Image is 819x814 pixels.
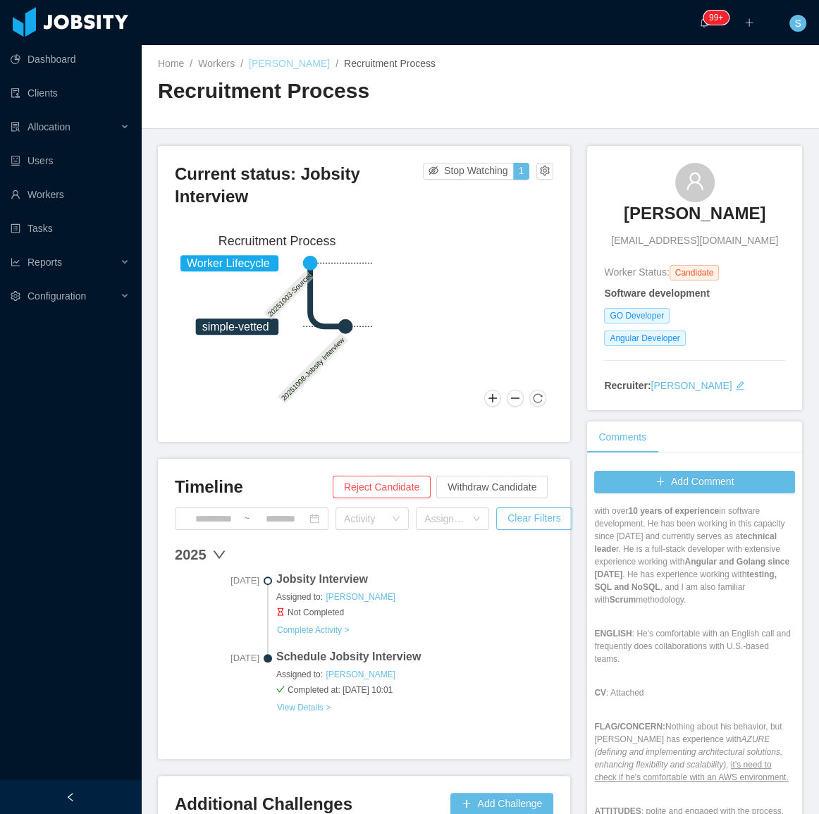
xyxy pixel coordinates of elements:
button: Zoom In [484,390,501,407]
tspan: Worker Lifecycle [187,257,270,269]
span: Jobsity Interview [276,571,553,588]
span: Completed at: [DATE] 10:01 [276,684,553,696]
i: icon: check [276,685,285,693]
strong: testing, SQL and NoSQL [594,569,777,592]
a: Home [158,58,184,69]
a: [PERSON_NAME] [325,591,396,603]
button: Withdraw Candidate [436,476,548,498]
button: Zoom Out [507,390,524,407]
sup: 1213 [703,11,729,25]
i: icon: hourglass [276,608,285,616]
span: [EMAIL_ADDRESS][DOMAIN_NAME] [611,233,778,248]
strong: CV [594,688,606,698]
strong: 10 years of experience [628,506,719,516]
p: Nothing about his behavior, but [PERSON_NAME] has experience with [594,720,795,784]
h2: Recruitment Process [158,77,480,106]
button: View Details > [276,702,331,713]
span: down [212,548,226,562]
span: [DATE] [175,574,259,588]
span: Worker Status: [604,266,669,278]
button: icon: plusAdd Comment [594,471,795,493]
tspan: simple-vetted [202,321,269,333]
a: View Details > [276,701,331,713]
span: Candidate [670,265,720,280]
i: icon: plus [744,18,754,27]
a: icon: userWorkers [11,180,130,209]
i: icon: down [472,514,481,524]
i: icon: bell [699,18,709,27]
p: : Attached [594,686,795,699]
h3: [PERSON_NAME] [624,202,765,225]
span: / [240,58,243,69]
span: Angular Developer [604,331,685,346]
button: Reject Candidate [333,476,431,498]
i: icon: line-chart [11,257,20,267]
div: Assigned to [424,512,465,526]
i: icon: solution [11,122,20,132]
button: icon: eye-invisibleStop Watching [423,163,514,180]
span: S [794,15,801,32]
i: icon: calendar [309,514,319,524]
span: Assigned to: [276,668,553,681]
strong: Angular and Golang since [DATE] [594,557,789,579]
em: AZURE (defining and implementing architectural solutions, enhancing flexibility and scalability), [594,734,782,770]
p: : He's comfortable with an English call and frequently does collaborations with U.S.-based teams. [594,627,795,665]
span: Allocation [27,121,70,132]
button: icon: setting [536,163,553,180]
span: / [190,58,192,69]
button: Reset Zoom [529,390,546,407]
span: [DATE] [175,651,259,665]
span: Reports [27,257,62,268]
strong: Recruiter: [604,380,651,391]
div: 2025 down [175,544,553,565]
a: [PERSON_NAME] [249,58,330,69]
a: icon: pie-chartDashboard [11,45,130,73]
div: Activity [344,512,385,526]
i: icon: user [685,171,705,191]
a: Workers [198,58,235,69]
a: [PERSON_NAME] [325,669,396,680]
span: Assigned to: [276,591,553,603]
p: : [PERSON_NAME] is a senior professional with over in software development. He has been working i... [594,492,795,606]
span: / [335,58,338,69]
strong: FLAG/CONCERN: [594,722,665,732]
i: icon: setting [11,291,20,301]
text: Recruitment Process [218,235,336,249]
a: Complete Activity > [276,624,350,635]
button: Complete Activity > [276,624,350,636]
button: 1 [513,163,530,180]
a: [PERSON_NAME] [651,380,732,391]
ins: it's need to check if he's comfortable with an AWS environment. [594,760,788,782]
i: icon: edit [735,381,745,390]
span: Recruitment Process [344,58,436,69]
strong: ENGLISH [594,629,632,639]
text: 20251003-Sourced [266,271,314,319]
div: Comments [587,421,658,453]
span: Schedule Jobsity Interview [276,648,553,665]
a: icon: auditClients [11,79,130,107]
h3: Current status: Jobsity Interview [175,163,423,209]
a: icon: profileTasks [11,214,130,242]
strong: Software development [604,288,709,299]
span: Not Completed [276,606,553,619]
a: icon: robotUsers [11,147,130,175]
i: icon: down [392,514,400,524]
strong: technical leade [594,531,777,554]
strong: Scrum [610,595,636,605]
button: Clear Filters [496,507,572,530]
text: 20251008-Jobsity Interview [280,336,346,402]
span: Configuration [27,290,86,302]
a: [PERSON_NAME] [624,202,765,233]
span: GO Developer [604,308,670,323]
h3: Timeline [175,476,333,498]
